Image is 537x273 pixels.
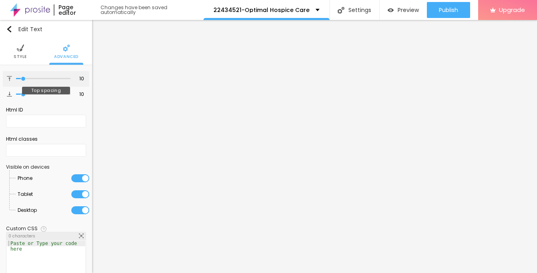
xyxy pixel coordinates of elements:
[18,202,37,218] span: Desktop
[6,136,86,143] div: Html classes
[398,7,419,13] span: Preview
[7,76,12,81] img: Icone
[63,44,70,52] img: Icone
[79,233,84,238] img: Icone
[101,5,203,15] div: Changes have been saved automatically
[439,7,458,13] span: Publish
[6,232,86,240] div: 0 characters
[14,55,27,59] span: Style
[6,226,38,231] div: Custom CSS
[17,44,24,52] img: Icone
[18,170,32,186] span: Phone
[388,7,394,14] img: view-1.svg
[380,2,427,18] button: Preview
[427,2,470,18] button: Publish
[213,7,310,13] p: 22434521-Optimal Hospice Care
[7,92,12,97] img: Icone
[54,4,93,16] div: Page editor
[41,226,46,232] img: Icone
[6,26,12,32] img: Icone
[18,186,33,202] span: Tablet
[6,106,86,114] div: Html ID
[338,7,344,14] img: Icone
[6,165,86,169] div: Visible on devices
[7,241,85,252] div: Paste or Type your code here
[54,55,78,59] span: Advanced
[92,20,537,273] iframe: Editor
[6,26,42,32] div: Edit Text
[499,6,525,13] span: Upgrade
